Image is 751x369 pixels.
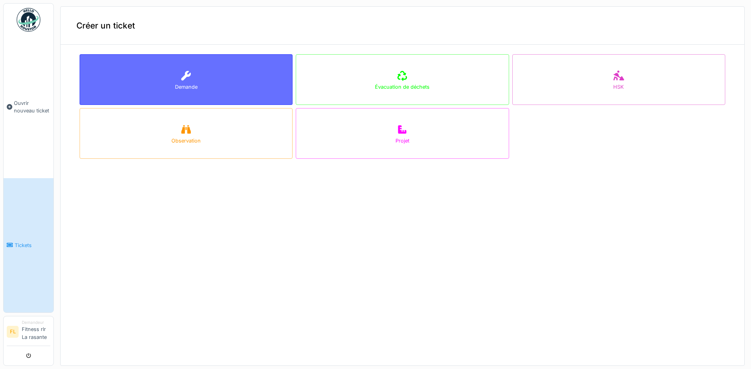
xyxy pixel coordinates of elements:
[22,320,50,325] div: Demandeur
[175,83,198,91] div: Demande
[7,326,19,338] li: FL
[375,83,430,91] div: Évacuation de déchets
[15,242,50,249] span: Tickets
[14,99,50,114] span: Ouvrir nouveau ticket
[61,7,744,45] div: Créer un ticket
[613,83,624,91] div: HSK
[395,137,409,145] div: Projet
[4,36,53,178] a: Ouvrir nouveau ticket
[17,8,40,32] img: Badge_color-CXgf-gQk.svg
[171,137,201,145] div: Observation
[22,320,50,344] li: Fitness rlr La rasante
[4,178,53,312] a: Tickets
[7,320,50,346] a: FL DemandeurFitness rlr La rasante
